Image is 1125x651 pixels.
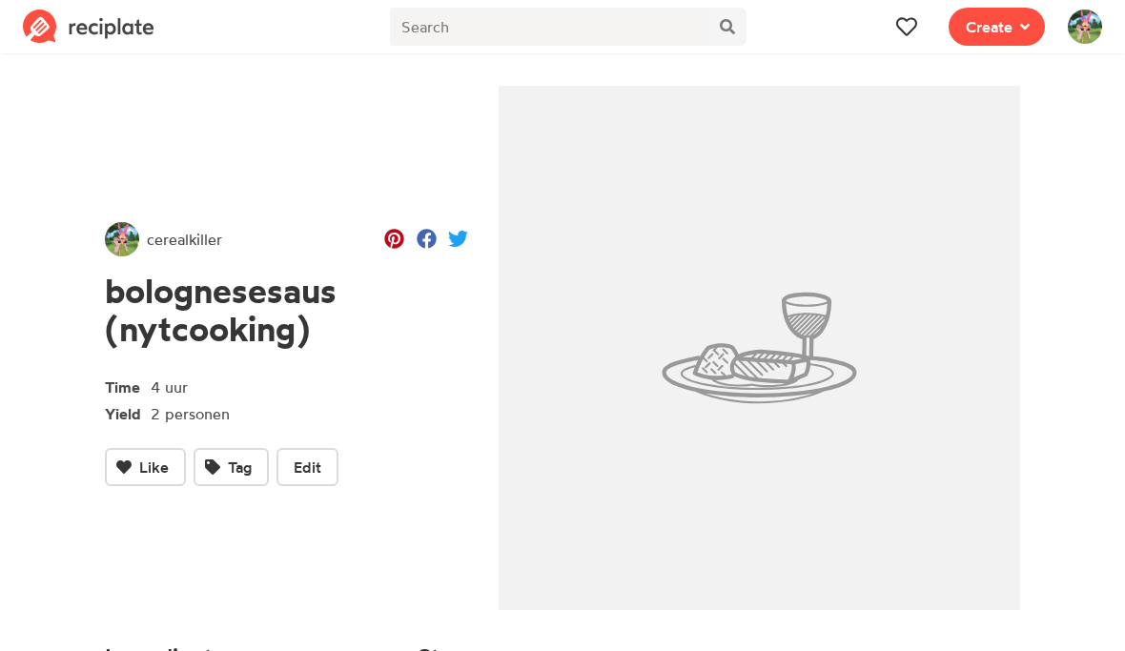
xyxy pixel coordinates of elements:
span: 2 personen [151,404,230,423]
img: User's avatar [1068,10,1102,44]
img: User's avatar [105,222,139,256]
button: Edit [276,448,338,486]
span: 4 uur [151,377,188,397]
h1: bolognesesaus (nytcooking) [105,272,468,349]
span: Like [139,456,169,478]
span: cerealkiller [147,228,222,251]
span: Time [105,372,151,398]
a: cerealkiller [105,222,222,256]
input: Search [390,8,707,46]
button: Like [105,448,186,486]
span: Create [966,15,1012,38]
button: Create [949,8,1045,46]
img: Reciplate [23,10,154,44]
span: Edit [294,456,321,478]
span: Yield [105,398,151,425]
span: Tag [228,456,252,478]
button: Tag [194,448,269,486]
